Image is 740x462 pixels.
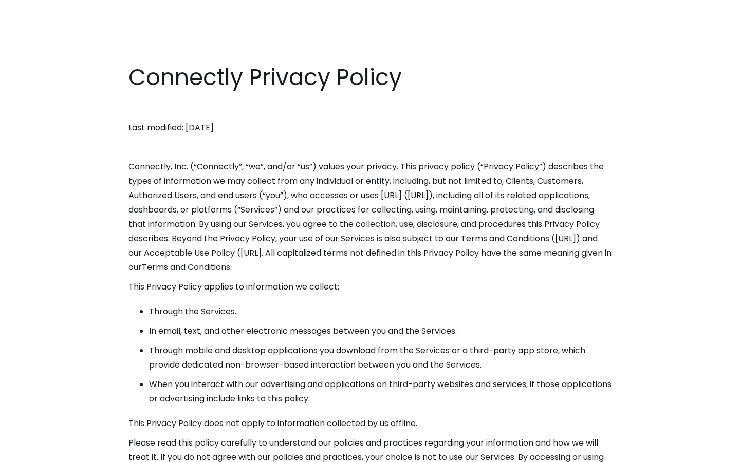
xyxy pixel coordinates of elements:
[408,189,429,201] a: [URL]
[142,261,230,273] a: Terms and Conditions
[10,443,62,458] aside: Language selected: English
[21,444,62,458] ul: Language list
[128,101,612,115] p: ‍
[128,140,612,155] p: ‍
[149,324,612,338] li: In email, text, and other electronic messages between you and the Services.
[128,280,612,294] p: This Privacy Policy applies to information we collect:
[128,416,612,431] p: This Privacy Policy does not apply to information collected by us offline.
[149,304,612,319] li: Through the Services.
[128,62,612,93] h1: Connectly Privacy Policy
[149,343,612,372] li: Through mobile and desktop applications you download from the Services or a third-party app store...
[555,233,576,244] a: [URL]
[128,121,612,135] p: Last modified: [DATE]
[128,160,612,275] p: Connectly, Inc. (“Connectly”, “we”, and/or “us”) values your privacy. This privacy policy (“Priva...
[149,377,612,406] li: When you interact with our advertising and applications on third-party websites and services, if ...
